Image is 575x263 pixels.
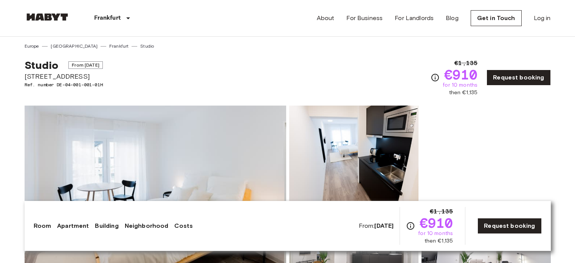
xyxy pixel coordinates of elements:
[454,59,477,68] span: €1,135
[94,14,121,23] p: Frankfurt
[534,14,551,23] a: Log in
[446,14,459,23] a: Blog
[25,72,103,81] span: [STREET_ADDRESS]
[51,43,98,50] a: [GEOGRAPHIC_DATA]
[418,230,453,237] span: for 10 months
[406,221,415,230] svg: Check cost overview for full price breakdown. Please note that discounts apply to new joiners onl...
[25,59,59,72] span: Studio
[317,14,335,23] a: About
[95,221,118,230] a: Building
[289,106,418,205] img: Picture of unit DE-04-001-001-01H
[346,14,383,23] a: For Business
[422,106,551,205] img: Picture of unit DE-04-001-001-01H
[68,61,103,69] span: From [DATE]
[487,70,550,86] a: Request booking
[109,43,129,50] a: Frankfurt
[174,221,193,230] a: Costs
[443,81,477,89] span: for 10 months
[25,13,70,21] img: Habyt
[425,237,453,245] span: then €1,135
[430,207,453,216] span: €1,135
[449,89,478,96] span: then €1,135
[477,218,541,234] a: Request booking
[431,73,440,82] svg: Check cost overview for full price breakdown. Please note that discounts apply to new joiners onl...
[57,221,89,230] a: Apartment
[374,222,394,229] b: [DATE]
[25,43,39,50] a: Europe
[140,43,154,50] a: Studio
[25,81,103,88] span: Ref. number DE-04-001-001-01H
[444,68,478,81] span: €910
[420,216,453,230] span: €910
[125,221,169,230] a: Neighborhood
[395,14,434,23] a: For Landlords
[471,10,522,26] a: Get in Touch
[34,221,51,230] a: Room
[359,222,394,230] span: From:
